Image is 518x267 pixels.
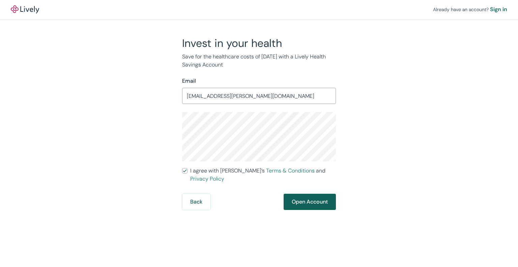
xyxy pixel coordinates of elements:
h2: Invest in your health [182,36,336,50]
a: Terms & Conditions [266,167,315,174]
div: Already have an account? [433,5,507,14]
a: Sign in [490,5,507,14]
img: Lively [11,5,39,14]
span: I agree with [PERSON_NAME]’s and [190,167,336,183]
button: Back [182,194,210,210]
button: Open Account [284,194,336,210]
p: Save for the healthcare costs of [DATE] with a Lively Health Savings Account [182,53,336,69]
label: Email [182,77,196,85]
a: LivelyLively [11,5,39,14]
a: Privacy Policy [190,175,224,182]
